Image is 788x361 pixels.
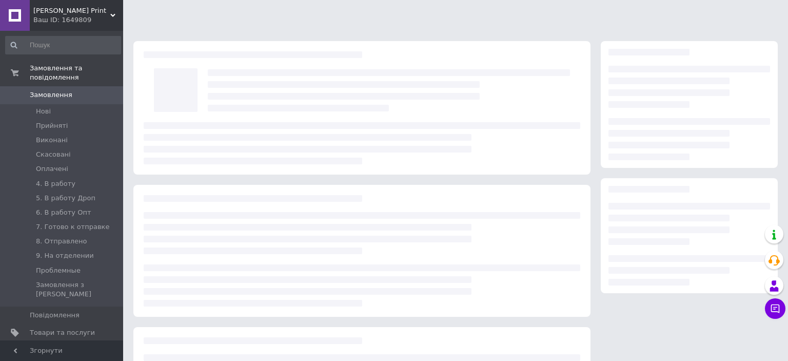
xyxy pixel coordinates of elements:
span: Повідомлення [30,311,80,320]
span: Оплачені [36,164,68,174]
span: Замовлення з [PERSON_NAME] [36,280,120,299]
span: 9. На отделении [36,251,94,260]
span: Прийняті [36,121,68,130]
span: Ramires Print [33,6,110,15]
span: Замовлення [30,90,72,100]
span: Проблемные [36,266,81,275]
span: Товари та послуги [30,328,95,337]
button: Чат з покупцем [765,298,785,319]
span: 5. В работу Дроп [36,194,95,203]
span: 7. Готово к отправке [36,222,109,232]
span: 4. В работу [36,179,75,188]
input: Пошук [5,36,121,54]
span: Виконані [36,136,68,145]
span: 6. В работу Опт [36,208,91,217]
span: Скасовані [36,150,71,159]
div: Ваш ID: 1649809 [33,15,123,25]
span: 8. Отправлено [36,237,87,246]
span: Замовлення та повідомлення [30,64,123,82]
span: Нові [36,107,51,116]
